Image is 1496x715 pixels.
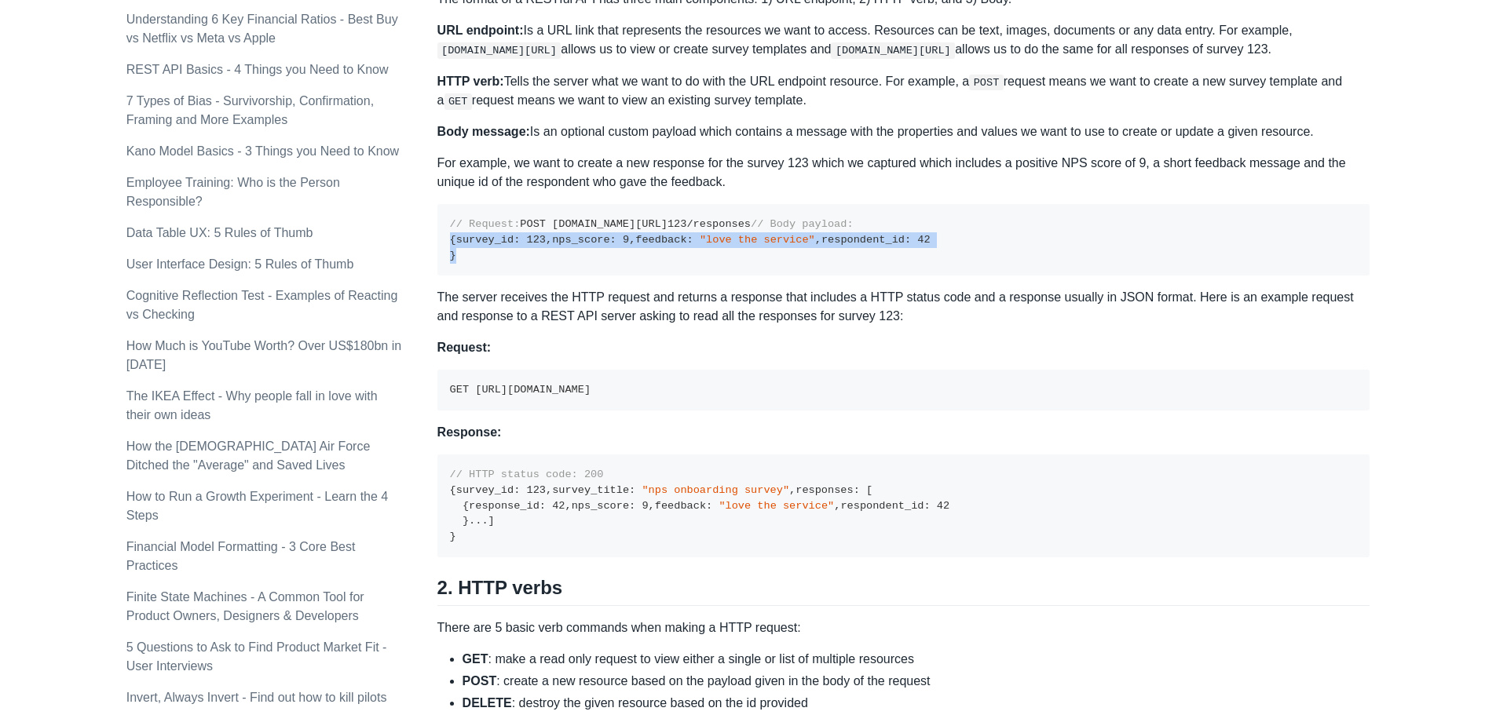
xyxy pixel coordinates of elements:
[126,339,401,371] a: How Much is YouTube Worth? Over US$180bn in [DATE]
[552,500,565,512] span: 42
[450,469,950,542] code: survey_id survey_title responses response_id nps_score feedback respondent_id ...
[527,234,546,246] span: 123
[437,122,1370,141] p: Is an optional custom payload which contains a message with the properties and values we want to ...
[668,218,686,230] span: 123
[831,42,955,58] code: [DOMAIN_NAME][URL]
[687,234,693,246] span: :
[126,176,340,208] a: Employee Training: Who is the Person Responsible?
[700,234,815,246] span: "love the service"
[437,21,1370,59] p: Is a URL link that represents the resources we want to access. Resources can be text, images, doc...
[444,93,472,109] code: GET
[629,500,635,512] span: :
[623,234,629,246] span: 9
[126,144,399,158] a: Kano Model Basics - 3 Things you Need to Know
[450,250,456,261] span: }
[126,13,398,45] a: Understanding 6 Key Financial Ratios - Best Buy vs Netflix vs Meta vs Apple
[463,694,1370,713] li: : destroy the given resource based on the id provided
[924,500,930,512] span: :
[629,234,635,246] span: ,
[854,484,860,496] span: :
[450,469,604,480] span: // HTTP status code: 200
[642,484,789,496] span: "nps onboarding survey"
[126,63,389,76] a: REST API Basics - 4 Things you Need to Know
[126,257,354,271] a: User Interface Design: 5 Rules of Thumb
[937,500,949,512] span: 42
[488,515,495,527] span: ]
[450,218,521,230] span: // Request:
[706,500,712,512] span: :
[126,226,313,239] a: Data Table UX: 5 Rules of Thumb
[450,218,931,261] code: POST [DOMAIN_NAME][URL] /responses survey_id nps_score feedback respondent_id
[437,288,1370,326] p: The server receives the HTTP request and returns a response that includes a HTTP status code and ...
[649,500,655,512] span: ,
[437,576,1370,606] h2: 2. HTTP verbs
[514,234,520,246] span: :
[969,75,1004,90] code: POST
[629,484,635,496] span: :
[450,234,456,246] span: {
[527,484,546,496] span: 123
[463,652,488,666] strong: GET
[610,234,616,246] span: :
[126,640,387,673] a: 5 Questions to Ask to Find Product Market Fit - User Interviews
[126,94,374,126] a: 7 Types of Bias - Survivorship, Confirmation, Framing and More Examples
[514,484,520,496] span: :
[751,218,854,230] span: // Body payload:
[905,234,911,246] span: :
[437,341,491,354] strong: Request:
[463,672,1370,691] li: : create a new resource based on the payload given in the body of the request
[789,484,796,496] span: ,
[437,75,504,88] strong: HTTP verb:
[463,650,1370,669] li: : make a read only request to view either a single or list of multiple resources
[450,384,591,396] code: GET [URL][DOMAIN_NAME]
[463,515,469,527] span: }
[834,500,840,512] span: ,
[126,440,371,472] a: How the [DEMOGRAPHIC_DATA] Air Force Ditched the "Average" and Saved Lives
[463,696,512,710] strong: DELETE
[815,234,821,246] span: ,
[546,234,552,246] span: ,
[450,531,456,542] span: }
[463,674,497,688] strong: POST
[437,24,524,37] strong: URL endpoint:
[719,500,834,512] span: "love the service"
[437,72,1370,111] p: Tells the server what we want to do with the URL endpoint resource. For example, a request means ...
[126,691,387,704] a: Invert, Always Invert - Find out how to kill pilots
[437,42,561,58] code: [DOMAIN_NAME][URL]
[546,484,552,496] span: ,
[126,490,389,522] a: How to Run a Growth Experiment - Learn the 4 Steps
[437,125,530,138] strong: Body message:
[642,500,648,512] span: 9
[126,289,398,321] a: Cognitive Reflection Test - Examples of Reacting vs Checking
[126,590,364,622] a: Finite State Machines - A Common Tool for Product Owners, Designers & Developers
[565,500,572,512] span: ,
[437,618,1370,637] p: There are 5 basic verb commands when making a HTTP request:
[437,425,502,439] strong: Response:
[917,234,930,246] span: 42
[437,154,1370,192] p: For example, we want to create a new response for the survey 123 which we captured which includes...
[450,484,456,496] span: {
[866,484,872,496] span: [
[463,500,469,512] span: {
[126,389,378,421] a: The IKEA Effect - Why people fall in love with their own ideas
[540,500,546,512] span: :
[126,540,356,572] a: Financial Model Formatting - 3 Core Best Practices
